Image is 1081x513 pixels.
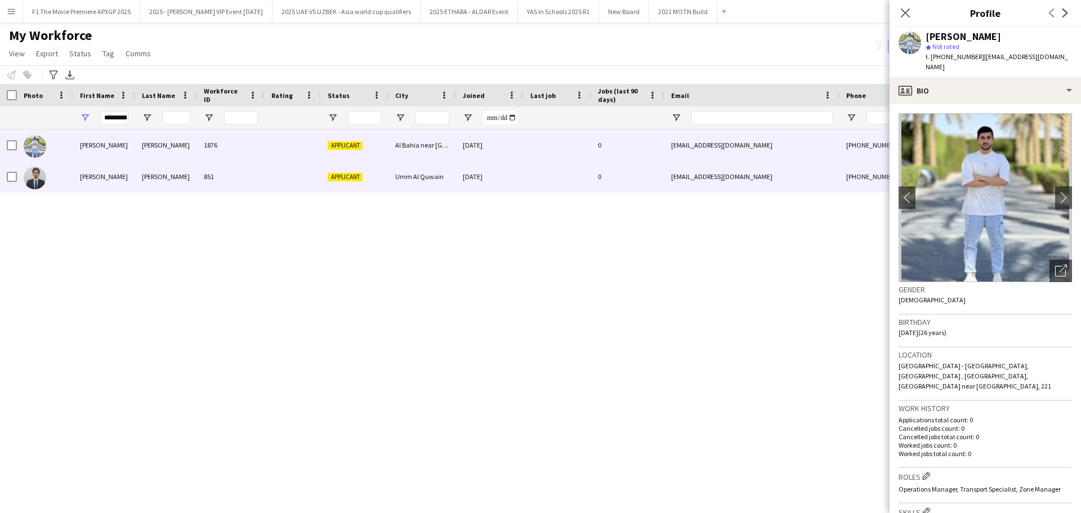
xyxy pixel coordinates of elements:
[328,173,363,181] span: Applicant
[890,77,1081,104] div: Bio
[271,91,293,100] span: Rating
[204,87,244,104] span: Workforce ID
[273,1,421,23] button: 2025 UAE VS UZBEK - Asia world cup qualifiers
[456,130,524,160] div: [DATE]
[463,113,473,123] button: Open Filter Menu
[598,87,644,104] span: Jobs (last 90 days)
[671,91,689,100] span: Email
[197,161,265,192] div: 851
[24,135,46,158] img: Saifullah Abdullah
[204,113,214,123] button: Open Filter Menu
[926,52,1068,71] span: | [EMAIL_ADDRESS][DOMAIN_NAME]
[63,68,77,82] app-action-btn: Export XLSX
[24,167,46,189] img: Saifullah Mohammad
[32,46,62,61] a: Export
[9,27,92,44] span: My Workforce
[80,113,90,123] button: Open Filter Menu
[162,111,190,124] input: Last Name Filter Input
[671,113,681,123] button: Open Filter Menu
[395,91,408,100] span: City
[899,470,1072,482] h3: Roles
[98,46,119,61] a: Tag
[899,441,1072,449] p: Worked jobs count: 0
[846,91,866,100] span: Phone
[649,1,717,23] button: 2021 MOTN Build
[126,48,151,59] span: Comms
[142,91,175,100] span: Last Name
[899,362,1051,390] span: [GEOGRAPHIC_DATA] - [GEOGRAPHIC_DATA], [GEOGRAPHIC_DATA] , [GEOGRAPHIC_DATA], [GEOGRAPHIC_DATA] n...
[890,6,1081,20] h3: Profile
[69,48,91,59] span: Status
[483,111,517,124] input: Joined Filter Input
[328,91,350,100] span: Status
[395,113,405,123] button: Open Filter Menu
[899,424,1072,432] p: Cancelled jobs count: 0
[899,296,966,304] span: [DEMOGRAPHIC_DATA]
[456,161,524,192] div: [DATE]
[932,42,959,51] span: Not rated
[102,48,114,59] span: Tag
[691,111,833,124] input: Email Filter Input
[135,161,197,192] div: [PERSON_NAME]
[926,52,984,61] span: t. [PHONE_NUMBER]
[866,111,977,124] input: Phone Filter Input
[23,1,140,23] button: F1 The Movie Premiere APXGP 2025
[73,161,135,192] div: [PERSON_NAME]
[224,111,258,124] input: Workforce ID Filter Input
[135,130,197,160] div: [PERSON_NAME]
[846,113,856,123] button: Open Filter Menu
[328,113,338,123] button: Open Filter Menu
[388,130,456,160] div: Al Bahia near [GEOGRAPHIC_DATA]
[899,432,1072,441] p: Cancelled jobs total count: 0
[80,91,114,100] span: First Name
[599,1,649,23] button: New Board
[530,91,556,100] span: Last job
[416,111,449,124] input: City Filter Input
[348,111,382,124] input: Status Filter Input
[47,68,60,82] app-action-btn: Advanced filters
[142,113,152,123] button: Open Filter Menu
[664,161,839,192] div: [EMAIL_ADDRESS][DOMAIN_NAME]
[36,48,58,59] span: Export
[899,416,1072,424] p: Applications total count: 0
[888,39,944,53] button: Everyone4,038
[121,46,155,61] a: Comms
[1049,260,1072,282] div: Open photos pop-in
[839,130,984,160] div: [PHONE_NUMBER]
[591,130,664,160] div: 0
[100,111,128,124] input: First Name Filter Input
[463,91,485,100] span: Joined
[518,1,599,23] button: YAS In Schools 2025 R1
[899,113,1072,282] img: Crew avatar or photo
[899,284,1072,295] h3: Gender
[328,141,363,150] span: Applicant
[899,449,1072,458] p: Worked jobs total count: 0
[421,1,518,23] button: 2025 ETHARA - ALDAR Event
[591,161,664,192] div: 0
[24,91,43,100] span: Photo
[839,161,984,192] div: [PHONE_NUMBER]
[926,32,1001,42] div: [PERSON_NAME]
[899,350,1072,360] h3: Location
[388,161,456,192] div: Umm Al Quwain
[899,403,1072,413] h3: Work history
[664,130,839,160] div: [EMAIL_ADDRESS][DOMAIN_NAME]
[65,46,96,61] a: Status
[899,485,1061,493] span: Operations Manager, Transport Specialist, Zone Manager
[5,46,29,61] a: View
[899,328,946,337] span: [DATE] (26 years)
[899,317,1072,327] h3: Birthday
[73,130,135,160] div: [PERSON_NAME]
[140,1,273,23] button: 2025 - [PERSON_NAME] VIP Event [DATE]
[9,48,25,59] span: View
[197,130,265,160] div: 1876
